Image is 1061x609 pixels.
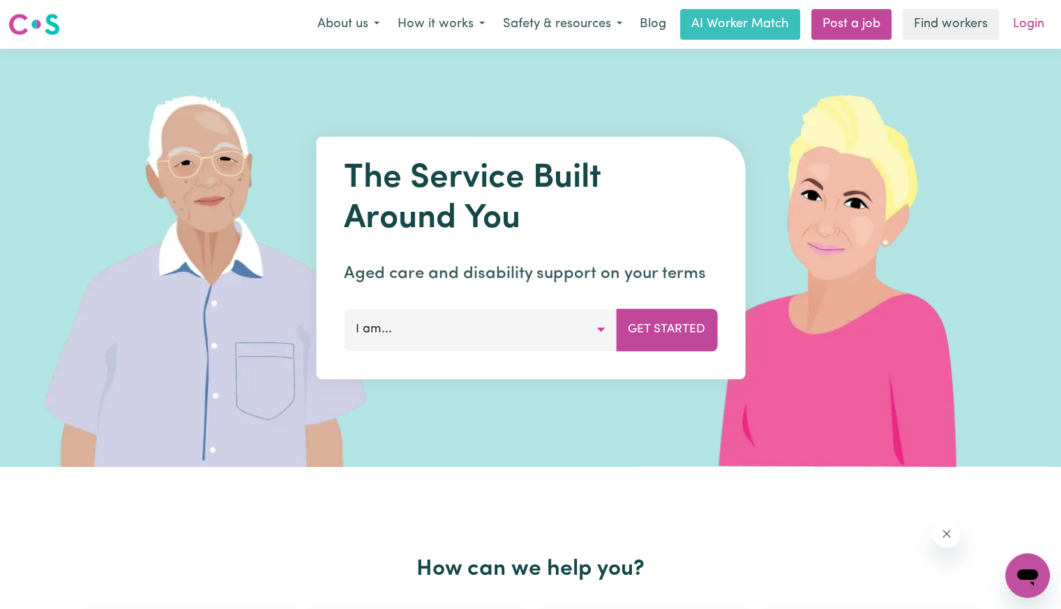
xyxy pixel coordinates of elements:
[308,10,389,39] button: About us
[494,10,631,39] button: Safety & resources
[616,309,717,350] button: Get Started
[8,8,60,40] a: Careseekers logo
[8,10,84,21] span: Need any help?
[933,520,961,548] iframe: Close message
[344,261,717,286] p: Aged care and disability support on your terms
[811,9,891,40] a: Post a job
[1005,553,1050,598] iframe: Button to launch messaging window
[631,9,675,40] a: Blog
[680,9,800,40] a: AI Worker Match
[1004,9,1053,40] a: Login
[79,556,983,583] h2: How can we help you?
[344,159,717,239] h1: The Service Built Around You
[903,9,999,40] a: Find workers
[8,12,60,37] img: Careseekers logo
[344,309,617,350] button: I am...
[389,10,494,39] button: How it works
